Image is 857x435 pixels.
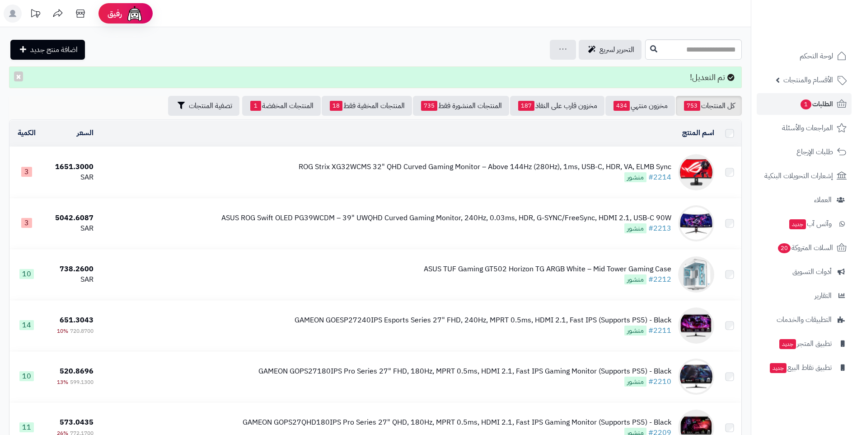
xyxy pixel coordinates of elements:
span: إشعارات التحويلات البنكية [764,170,833,182]
span: جديد [770,363,787,373]
div: 1651.3000 [48,162,94,172]
div: SAR [48,172,94,183]
img: logo-2.png [796,21,848,40]
div: ASUS TUF Gaming GT502 Horizon TG ARGB White – Mid Tower Gaming Case [424,264,671,274]
a: المنتجات المخفضة1 [242,96,321,116]
img: ASUS ROG Swift OLED PG39WCDM – 39" UWQHD Curved Gaming Monitor, 240Hz, 0.03ms, HDR, G-SYNC/FreeSy... [678,205,714,241]
span: العملاء [814,194,832,206]
img: ROG Strix XG32WCMS 32" QHD Curved Gaming Monitor – Above 144Hz (280Hz), 1ms, USB-C, HDR, VA, ELMB... [678,154,714,190]
span: المراجعات والأسئلة [782,122,833,134]
span: لوحة التحكم [800,50,833,62]
a: السلات المتروكة20 [757,237,852,259]
span: اضافة منتج جديد [30,44,78,55]
img: GAMEON GOESP27240IPS Esports Series 27" FHD, 240Hz, MPRT 0.5ms, HDMI 2.1, Fast IPS (Supports PS5)... [678,307,714,344]
button: × [14,71,23,81]
a: أدوات التسويق [757,261,852,283]
span: 753 [684,101,700,111]
span: 1 [250,101,261,111]
span: جديد [789,219,806,229]
span: منشور [624,223,646,233]
a: كل المنتجات753 [676,96,742,116]
span: 10 [19,269,34,279]
span: تطبيق نقاط البيع [769,361,832,374]
span: 18 [330,101,342,111]
span: السلات المتروكة [777,241,833,254]
a: إشعارات التحويلات البنكية [757,165,852,187]
a: المنتجات المنشورة فقط735 [413,96,509,116]
button: تصفية المنتجات [168,96,239,116]
span: 434 [613,101,630,111]
span: 13% [57,378,68,386]
a: تحديثات المنصة [24,5,47,25]
a: مخزون قارب على النفاذ187 [510,96,604,116]
span: 720.8700 [70,327,94,335]
span: رفيق [108,8,122,19]
div: SAR [48,274,94,285]
a: وآتس آبجديد [757,213,852,235]
a: المراجعات والأسئلة [757,117,852,139]
div: 5042.6087 [48,213,94,223]
span: 3 [21,167,32,177]
a: المنتجات المخفية فقط18 [322,96,412,116]
a: التقارير [757,285,852,307]
div: GAMEON GOPS27180IPS Pro Series 27" FHD, 180Hz, MPRT 0.5ms, HDMI 2.1, Fast IPS Gaming Monitor (Sup... [258,366,671,377]
span: منشور [624,326,646,336]
a: السعر [77,128,94,138]
a: #2212 [648,274,671,285]
span: منشور [624,274,646,284]
img: GAMEON GOPS27180IPS Pro Series 27" FHD, 180Hz, MPRT 0.5ms, HDMI 2.1, Fast IPS Gaming Monitor (Sup... [678,359,714,395]
span: 599.1300 [70,378,94,386]
span: 651.3043 [60,315,94,326]
span: 1 [801,99,811,109]
div: GAMEON GOESP27240IPS Esports Series 27" FHD, 240Hz, MPRT 0.5ms, HDMI 2.1, Fast IPS (Supports PS5)... [295,315,671,326]
span: منشور [624,172,646,182]
span: 20 [778,243,791,253]
a: #2214 [648,172,671,183]
span: 573.0435 [60,417,94,428]
span: 735 [421,101,437,111]
a: #2211 [648,325,671,336]
a: الكمية [18,128,36,138]
span: تطبيق المتجر [778,337,832,350]
a: #2213 [648,223,671,234]
span: 3 [21,218,32,228]
a: العملاء [757,189,852,211]
a: اسم المنتج [682,128,714,138]
div: تم التعديل! [9,66,742,88]
div: ASUS ROG Swift OLED PG39WCDM – 39" UWQHD Curved Gaming Monitor, 240Hz, 0.03ms, HDR, G-SYNC/FreeSy... [221,213,671,223]
a: التحرير لسريع [579,40,642,60]
a: #2210 [648,376,671,387]
div: GAMEON GOPS27QHD180IPS Pro Series 27" QHD, 180Hz, MPRT 0.5ms, HDMI 2.1, Fast IPS Gaming Monitor (... [243,417,671,428]
span: أدوات التسويق [792,265,832,278]
div: SAR [48,223,94,234]
span: الأقسام والمنتجات [783,74,833,86]
a: تطبيق المتجرجديد [757,333,852,355]
span: طلبات الإرجاع [796,146,833,158]
span: التطبيقات والخدمات [777,313,832,326]
img: ASUS TUF Gaming GT502 Horizon TG ARGB White – Mid Tower Gaming Case [678,256,714,293]
span: 187 [518,101,534,111]
img: ai-face.png [126,5,144,23]
span: 10% [57,327,68,335]
span: تصفية المنتجات [189,100,232,111]
div: ROG Strix XG32WCMS 32" QHD Curved Gaming Monitor – Above 144Hz (280Hz), 1ms, USB-C, HDR, VA, ELMB... [299,162,671,172]
span: 520.8696 [60,366,94,377]
a: الطلبات1 [757,93,852,115]
span: التحرير لسريع [599,44,634,55]
a: اضافة منتج جديد [10,40,85,60]
span: منشور [624,377,646,387]
span: التقارير [815,289,832,302]
span: 10 [19,371,34,381]
span: 11 [19,422,34,432]
span: الطلبات [800,98,833,110]
a: التطبيقات والخدمات [757,309,852,331]
span: جديد [779,339,796,349]
a: تطبيق نقاط البيعجديد [757,357,852,378]
a: لوحة التحكم [757,45,852,67]
span: 14 [19,320,34,330]
span: وآتس آب [788,217,832,230]
a: طلبات الإرجاع [757,141,852,163]
a: مخزون منتهي434 [605,96,675,116]
div: 738.2600 [48,264,94,274]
